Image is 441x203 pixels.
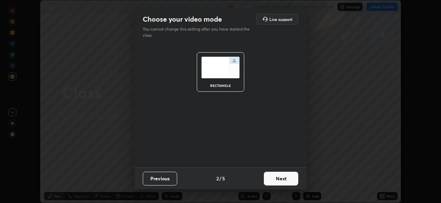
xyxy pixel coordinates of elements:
[207,84,234,87] div: rectangle
[269,17,292,21] h5: Live support
[143,26,254,38] p: You cannot change this setting after you have started the class
[216,175,219,182] h4: 2
[143,172,177,185] button: Previous
[143,15,222,24] h2: Choose your video mode
[201,57,240,78] img: normalScreenIcon.ae25ed63.svg
[222,175,225,182] h4: 5
[264,172,298,185] button: Next
[219,175,222,182] h4: /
